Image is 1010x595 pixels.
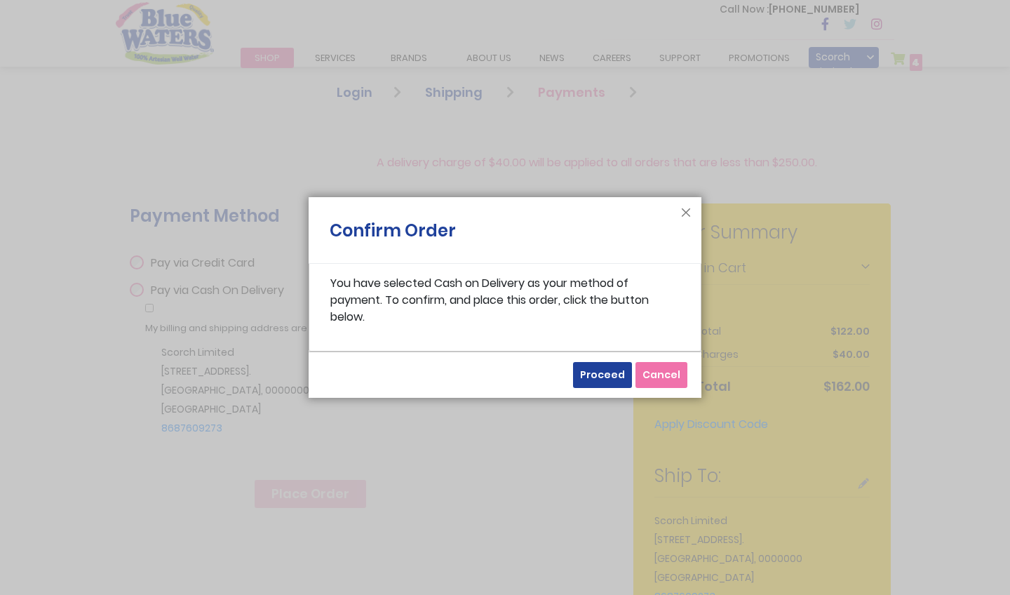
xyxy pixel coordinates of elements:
[580,368,625,382] span: Proceed
[642,368,680,382] span: Cancel
[330,275,680,326] p: You have selected Cash on Delivery as your method of payment. To confirm, and place this order, c...
[330,218,456,250] h1: Confirm Order
[573,362,632,388] button: Proceed
[635,362,687,388] button: Cancel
